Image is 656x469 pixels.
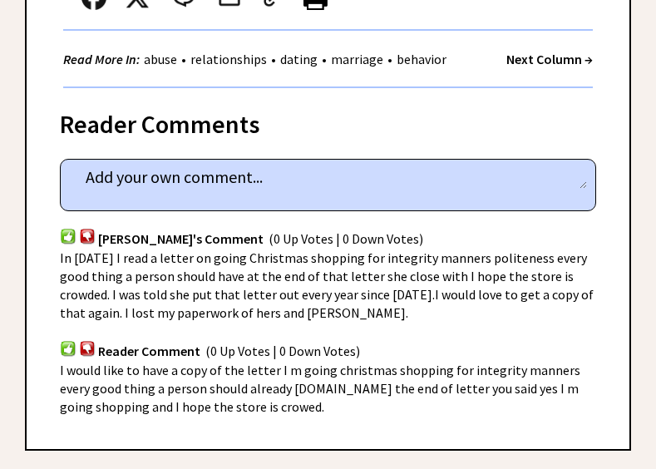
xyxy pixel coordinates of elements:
[276,51,322,67] a: dating
[63,51,140,67] strong: Read More In:
[269,231,423,248] span: (0 Up Votes | 0 Down Votes)
[60,249,594,321] span: In [DATE] I read a letter on going Christmas shopping for integrity manners politeness every good...
[60,106,596,133] div: Reader Comments
[392,51,451,67] a: behavior
[98,343,200,360] span: Reader Comment
[140,51,181,67] a: abuse
[186,51,271,67] a: relationships
[327,51,387,67] a: marriage
[79,340,96,356] img: votdown.png
[506,51,593,67] a: Next Column →
[60,340,76,356] img: votup.png
[63,49,451,70] div: • • • •
[60,362,580,415] span: I would like to have a copy of the letter I m going christmas shopping for integrity manners ever...
[98,231,264,248] span: [PERSON_NAME]'s Comment
[205,343,360,360] span: (0 Up Votes | 0 Down Votes)
[79,228,96,244] img: votdown.png
[60,228,76,244] img: votup.png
